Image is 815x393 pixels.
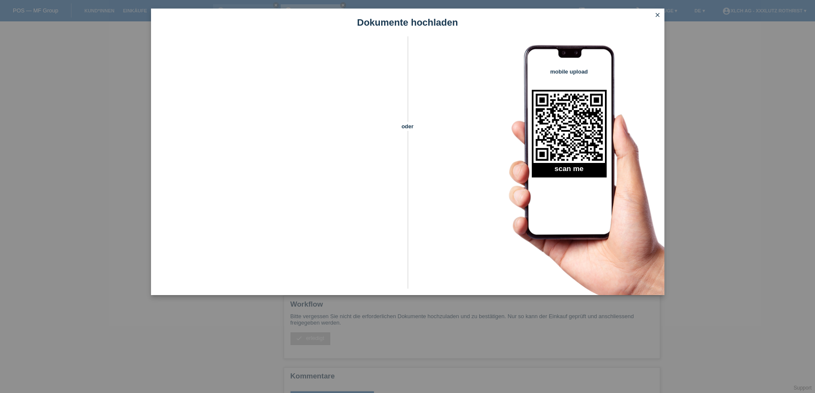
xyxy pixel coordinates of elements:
[532,68,607,75] h4: mobile upload
[654,12,661,18] i: close
[164,58,393,272] iframe: Upload
[393,122,423,131] span: oder
[652,11,663,21] a: close
[151,17,664,28] h1: Dokumente hochladen
[532,165,607,177] h2: scan me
